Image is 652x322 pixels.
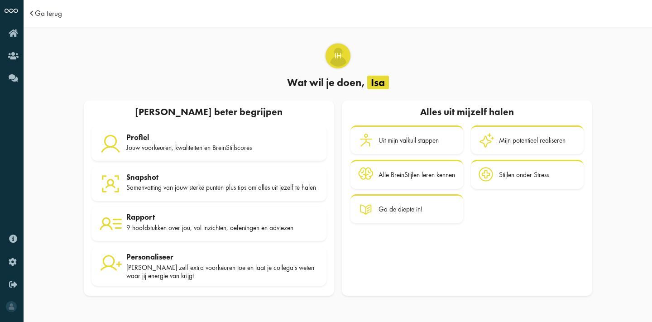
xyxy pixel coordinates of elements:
a: Ga de diepte in! [350,194,463,223]
a: Rapport 9 hoofdstukken over jou, vol inzichten, oefeningen en adviezen [91,207,326,241]
a: Mijn potentieel realiseren [471,125,584,154]
div: [PERSON_NAME] zelf extra voorkeuren toe en laat je collega's weten waar jij energie van krijgt [126,264,319,280]
a: Uit mijn valkuil stappen [350,125,463,154]
a: Snapshot Samenvatting van jouw sterke punten plus tips om alles uit jezelf te halen [91,167,326,201]
a: Profiel Jouw voorkeuren, kwaliteiten en BreinStijlscores [91,125,326,161]
span: Isa [367,76,389,89]
a: Ga terug [35,10,62,17]
div: Stijlen onder Stress [499,171,549,179]
div: Jouw voorkeuren, kwaliteiten en BreinStijlscores [126,144,319,152]
div: Uit mijn valkuil stappen [379,136,439,144]
div: Profiel [126,133,319,142]
div: Alles uit mijzelf halen [350,104,585,121]
a: Personaliseer [PERSON_NAME] zelf extra voorkeuren toe en laat je collega's weten waar jij energie... [91,247,326,286]
div: Isa Houdé [326,43,350,68]
span: Wat wil je doen, [287,76,365,89]
div: Rapport [126,212,319,221]
div: Ga de diepte in! [379,205,422,213]
div: Snapshot [126,173,319,182]
a: Alle BreinStijlen leren kennen [350,160,463,189]
div: Mijn potentieel realiseren [499,136,566,144]
div: [PERSON_NAME] beter begrijpen [87,104,330,121]
div: Samenvatting van jouw sterke punten plus tips om alles uit jezelf te halen [126,183,319,192]
div: Alle BreinStijlen leren kennen [379,171,455,179]
span: IH [326,51,350,62]
div: Personaliseer [126,252,319,261]
a: Stijlen onder Stress [471,160,584,189]
div: 9 hoofdstukken over jou, vol inzichten, oefeningen en adviezen [126,224,319,232]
